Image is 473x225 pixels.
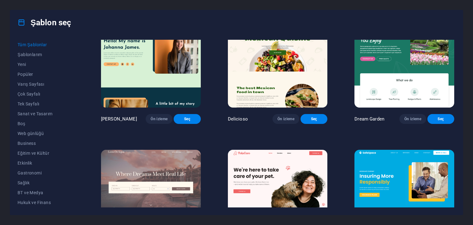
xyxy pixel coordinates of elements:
[18,42,74,47] span: Tüm Şablonlar
[18,18,71,27] h4: Şablon seç
[18,101,74,106] span: Tek Sayfalı
[18,40,74,50] button: Tüm Şablonlar
[399,114,426,124] button: Ön izleme
[18,52,74,57] span: Şablonlarım
[427,114,454,124] button: Seç
[174,114,200,124] button: Seç
[432,117,449,121] span: Seç
[404,117,421,121] span: Ön izleme
[18,109,74,119] button: Sanat ve Tasarım
[18,119,74,129] button: Boş
[151,117,168,121] span: Ön izleme
[18,138,74,148] button: Business
[305,117,322,121] span: Seç
[18,198,74,207] button: Hukuk ve Finans
[277,117,294,121] span: Ön izleme
[273,114,299,124] button: Ön izleme
[18,188,74,198] button: BT ve Medya
[18,69,74,79] button: Popüler
[18,79,74,89] button: Varış Sayfası
[18,89,74,99] button: Çok Sayfalı
[18,141,74,146] span: Business
[228,15,328,107] img: Delicioso
[18,72,74,77] span: Popüler
[18,148,74,158] button: Eğitim ve Kültür
[146,114,172,124] button: Ön izleme
[18,200,74,205] span: Hukuk ve Finans
[18,121,74,126] span: Boş
[18,190,74,195] span: BT ve Medya
[101,116,137,122] p: [PERSON_NAME]
[18,168,74,178] button: Gastronomi
[101,15,201,107] img: Johanna James
[18,62,74,67] span: Yeni
[354,116,384,122] p: Dream Garden
[18,151,74,156] span: Eğitim ve Kültür
[18,178,74,188] button: Sağlık
[18,92,74,96] span: Çok Sayfalı
[354,15,454,107] img: Dream Garden
[18,99,74,109] button: Tek Sayfalı
[179,117,196,121] span: Seç
[18,180,74,185] span: Sağlık
[18,161,74,166] span: Etkinlik
[228,116,248,122] p: Delicioso
[18,50,74,59] button: Şablonlarım
[18,59,74,69] button: Yeni
[18,111,74,116] span: Sanat ve Tasarım
[301,114,327,124] button: Seç
[18,170,74,175] span: Gastronomi
[18,158,74,168] button: Etkinlik
[18,131,74,136] span: Web günlüğü
[18,82,74,87] span: Varış Sayfası
[18,129,74,138] button: Web günlüğü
